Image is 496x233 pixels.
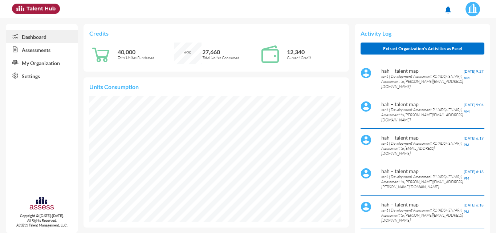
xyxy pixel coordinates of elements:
p: 40,000 [118,48,174,55]
p: Total Unites Consumed [202,55,259,60]
p: Current Credit [287,55,343,60]
p: Activity Log [361,30,484,37]
span: [DATE] 6:18 PM [464,169,484,180]
p: sent ( Development Assessment R1 (ADS) (EN/AR) ) Assessment to [EMAIL_ADDRESS][DOMAIN_NAME] [381,141,464,156]
img: assesscompany-logo.png [29,196,54,212]
p: 27,660 [202,48,259,55]
span: [DATE] 9:04 AM [464,103,484,113]
p: hah – talent map [381,168,464,174]
img: default%20profile%20image.svg [361,68,371,79]
p: hah – talent map [381,101,464,107]
p: sent ( Development Assessment R1 (ADS) (EN/AR) ) Assessment to [PERSON_NAME][EMAIL_ADDRESS][DOMAI... [381,208,464,223]
span: [DATE] 6:19 PM [464,136,484,147]
a: Assessments [6,43,78,56]
a: Dashboard [6,30,78,43]
p: Credits [89,30,343,37]
img: default%20profile%20image.svg [361,168,371,179]
img: default%20profile%20image.svg [361,101,371,112]
p: Units Consumption [89,83,343,90]
button: Extract Organization's Activities as Excel [361,43,484,55]
p: sent ( Development Assessment R1 (ADS) (EN/AR) ) Assessment to [PERSON_NAME][EMAIL_ADDRESS][DOMAI... [381,107,464,122]
p: Total Unites Purchased [118,55,174,60]
mat-icon: notifications [444,5,452,14]
p: hah – talent map [381,134,464,141]
p: 12,340 [287,48,343,55]
span: 69% [184,50,191,55]
p: sent ( Development Assessment R1 (ADS) (EN/AR) ) Assessment to [PERSON_NAME][EMAIL_ADDRESS][DOMAI... [381,74,464,89]
img: default%20profile%20image.svg [361,201,371,212]
p: Copyright © [DATE]-[DATE]. All Rights Reserved. ASSESS Talent Management, LLC. [6,213,78,228]
a: Settings [6,69,78,82]
img: default%20profile%20image.svg [361,134,371,145]
p: hah – talent map [381,201,464,208]
p: hah – talent map [381,68,464,74]
span: [DATE] 6:18 PM [464,203,484,214]
span: [DATE] 9:27 AM [464,69,484,80]
a: My Organization [6,56,78,69]
p: sent ( Development Assessment R1 (ADS) (EN/AR) ) Assessment to [PERSON_NAME][EMAIL_ADDRESS][PERSO... [381,174,464,189]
